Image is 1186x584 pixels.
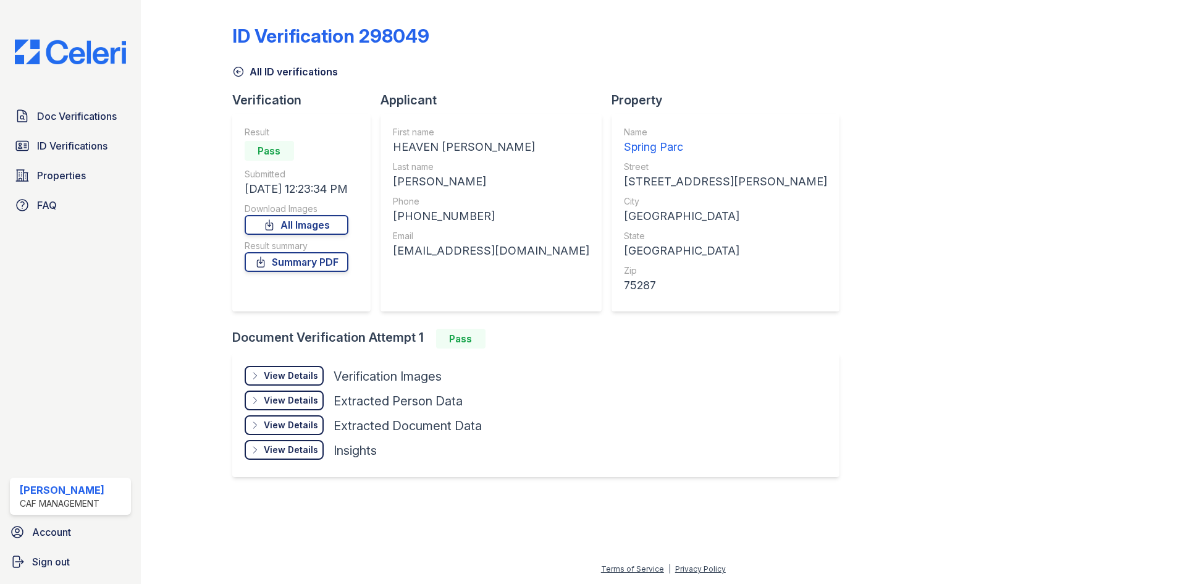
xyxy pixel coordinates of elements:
[393,161,589,173] div: Last name
[232,25,429,47] div: ID Verification 298049
[245,126,348,138] div: Result
[334,368,442,385] div: Verification Images
[334,417,482,434] div: Extracted Document Data
[245,180,348,198] div: [DATE] 12:23:34 PM
[20,497,104,510] div: CAF Management
[668,564,671,573] div: |
[334,392,463,410] div: Extracted Person Data
[624,195,827,208] div: City
[10,133,131,158] a: ID Verifications
[232,91,381,109] div: Verification
[10,104,131,129] a: Doc Verifications
[624,138,827,156] div: Spring Parc
[624,126,827,138] div: Name
[10,193,131,218] a: FAQ
[37,109,117,124] span: Doc Verifications
[10,163,131,188] a: Properties
[264,370,318,382] div: View Details
[624,161,827,173] div: Street
[245,252,348,272] a: Summary PDF
[264,419,318,431] div: View Details
[245,203,348,215] div: Download Images
[436,329,486,349] div: Pass
[612,91,849,109] div: Property
[393,208,589,225] div: [PHONE_NUMBER]
[334,442,377,459] div: Insights
[601,564,664,573] a: Terms of Service
[624,173,827,190] div: [STREET_ADDRESS][PERSON_NAME]
[20,483,104,497] div: [PERSON_NAME]
[37,168,86,183] span: Properties
[32,554,70,569] span: Sign out
[245,168,348,180] div: Submitted
[624,277,827,294] div: 75287
[624,264,827,277] div: Zip
[232,329,849,349] div: Document Verification Attempt 1
[624,126,827,156] a: Name Spring Parc
[624,242,827,260] div: [GEOGRAPHIC_DATA]
[393,242,589,260] div: [EMAIL_ADDRESS][DOMAIN_NAME]
[5,40,136,64] img: CE_Logo_Blue-a8612792a0a2168367f1c8372b55b34899dd931a85d93a1a3d3e32e68fde9ad4.png
[5,549,136,574] a: Sign out
[624,230,827,242] div: State
[5,520,136,544] a: Account
[624,208,827,225] div: [GEOGRAPHIC_DATA]
[37,198,57,213] span: FAQ
[32,525,71,540] span: Account
[393,230,589,242] div: Email
[232,64,338,79] a: All ID verifications
[264,444,318,456] div: View Details
[393,138,589,156] div: HEAVEN [PERSON_NAME]
[393,173,589,190] div: [PERSON_NAME]
[264,394,318,407] div: View Details
[245,141,294,161] div: Pass
[393,126,589,138] div: First name
[675,564,726,573] a: Privacy Policy
[37,138,107,153] span: ID Verifications
[245,215,348,235] a: All Images
[393,195,589,208] div: Phone
[381,91,612,109] div: Applicant
[245,240,348,252] div: Result summary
